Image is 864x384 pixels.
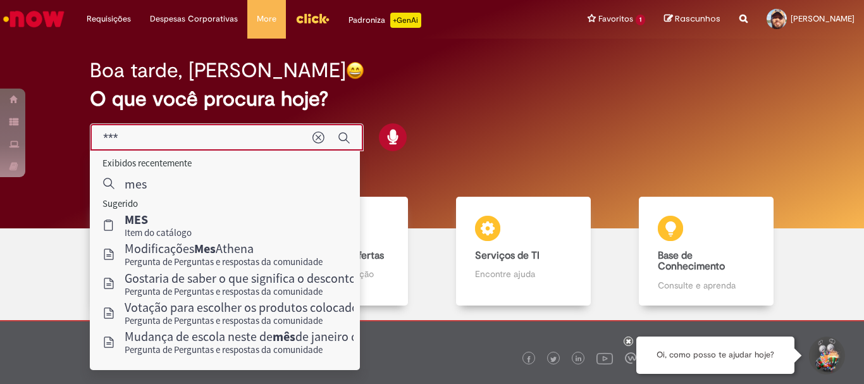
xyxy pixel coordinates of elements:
a: Tirar dúvidas Tirar dúvidas com Lupi Assist e Gen Ai [66,197,249,306]
span: 1 [636,15,645,25]
img: logo_footer_linkedin.png [576,356,582,363]
a: Rascunhos [664,13,720,25]
img: logo_footer_workplace.png [625,352,636,364]
b: Base de Conhecimento [658,249,725,273]
span: Requisições [87,13,131,25]
img: ServiceNow [1,6,66,32]
span: Favoritos [598,13,633,25]
b: Serviços de TI [475,249,540,262]
span: Rascunhos [675,13,720,25]
img: happy-face.png [346,61,364,80]
button: Iniciar Conversa de Suporte [807,337,845,375]
div: Oi, como posso te ajudar hoje? [636,337,794,374]
img: click_logo_yellow_360x200.png [295,9,330,28]
span: [PERSON_NAME] [791,13,855,24]
div: Padroniza [349,13,421,28]
img: logo_footer_facebook.png [526,356,532,362]
img: logo_footer_twitter.png [550,356,557,362]
img: logo_footer_youtube.png [596,350,613,366]
span: Despesas Corporativas [150,13,238,25]
p: +GenAi [390,13,421,28]
a: Serviços de TI Encontre ajuda [432,197,615,306]
h2: O que você procura hoje? [90,88,774,110]
h2: Boa tarde, [PERSON_NAME] [90,59,346,82]
p: Consulte e aprenda [658,279,754,292]
a: Base de Conhecimento Consulte e aprenda [615,197,798,306]
span: More [257,13,276,25]
p: Encontre ajuda [475,268,571,280]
